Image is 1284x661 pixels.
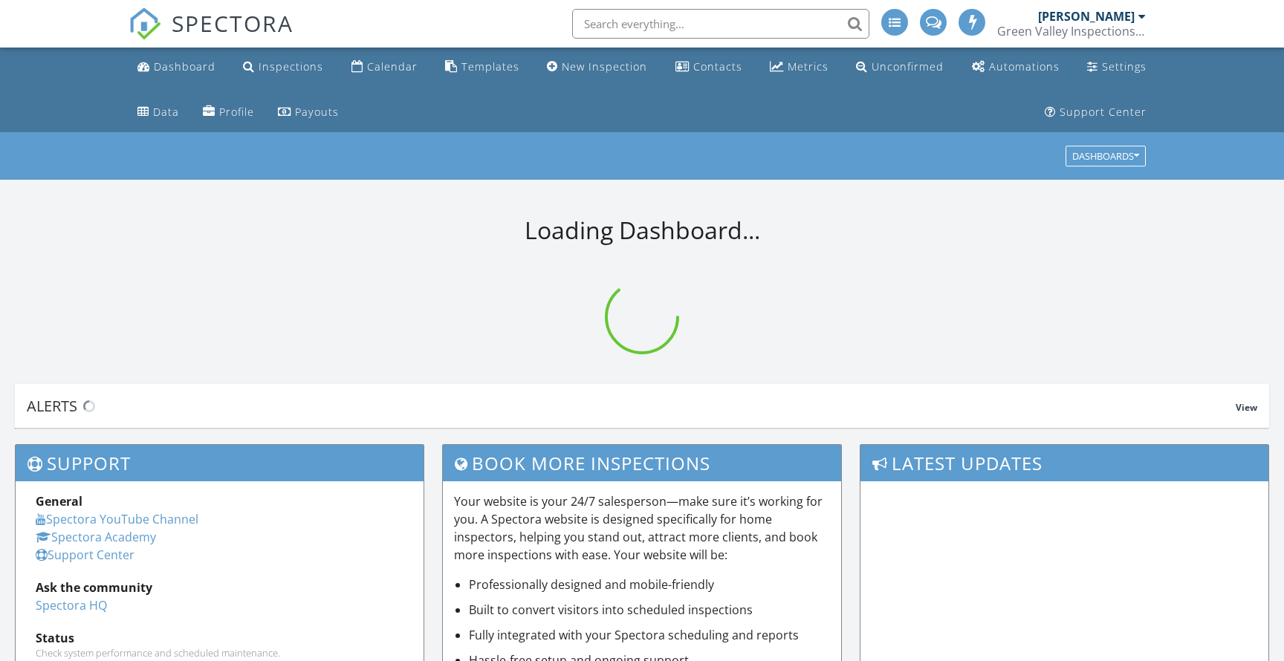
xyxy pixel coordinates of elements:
div: [PERSON_NAME] [1038,9,1135,24]
div: Support Center [1060,105,1147,119]
li: Built to convert visitors into scheduled inspections [469,601,831,619]
div: Profile [219,105,254,119]
div: Dashboard [154,59,215,74]
a: Automations (Advanced) [966,53,1066,81]
div: Settings [1102,59,1147,74]
a: SPECTORA [129,20,294,51]
button: Dashboards [1066,146,1146,167]
div: Data [153,105,179,119]
p: Your website is your 24/7 salesperson—make sure it’s working for you. A Spectora website is desig... [454,492,831,564]
a: Unconfirmed [850,53,950,81]
div: Ask the community [36,579,403,596]
a: Support Center [1039,99,1152,126]
a: Contacts [669,53,748,81]
div: Dashboards [1072,152,1139,162]
a: New Inspection [541,53,653,81]
a: Payouts [272,99,345,126]
a: Templates [439,53,525,81]
span: SPECTORA [172,7,294,39]
a: Spectora YouTube Channel [36,511,198,527]
strong: General [36,493,82,509]
a: Spectora HQ [36,597,107,613]
span: View [1236,401,1257,414]
a: Data [132,99,185,126]
div: Unconfirmed [872,59,944,74]
div: New Inspection [562,59,647,74]
img: The Best Home Inspection Software - Spectora [129,7,161,40]
div: Alerts [27,396,1236,416]
a: Settings [1081,53,1152,81]
a: Spectora Academy [36,529,156,545]
h3: Support [16,445,424,481]
div: Metrics [788,59,829,74]
a: Inspections [237,53,329,81]
a: Company Profile [197,99,260,126]
a: Metrics [764,53,834,81]
li: Professionally designed and mobile-friendly [469,576,831,593]
div: Automations [989,59,1060,74]
div: Templates [461,59,519,74]
h3: Latest Updates [860,445,1268,481]
div: Green Valley Inspections inc [997,24,1146,39]
div: Status [36,629,403,647]
a: Calendar [346,53,424,81]
div: Contacts [693,59,742,74]
div: Check system performance and scheduled maintenance. [36,647,403,659]
a: Support Center [36,547,134,563]
a: Dashboard [132,53,221,81]
div: Inspections [259,59,323,74]
div: Calendar [367,59,418,74]
div: Payouts [295,105,339,119]
h3: Book More Inspections [443,445,842,481]
li: Fully integrated with your Spectora scheduling and reports [469,626,831,644]
input: Search everything... [572,9,869,39]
